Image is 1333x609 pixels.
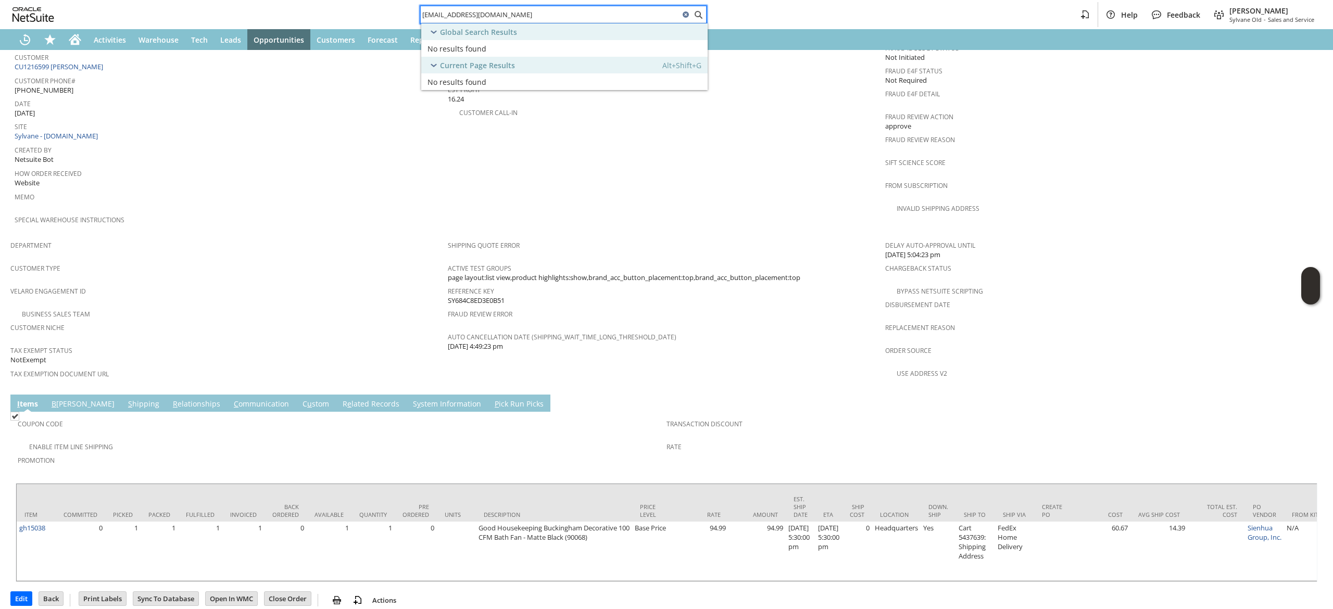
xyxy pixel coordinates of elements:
[395,522,437,581] td: 0
[885,75,927,85] span: Not Required
[15,122,27,131] a: Site
[10,264,60,273] a: Customer Type
[94,35,126,45] span: Activities
[18,456,55,465] a: Promotion
[87,29,132,50] a: Activities
[410,35,438,45] span: Reports
[928,503,948,518] div: Down. Ship
[10,323,65,332] a: Customer Niche
[310,29,361,50] a: Customers
[347,399,351,409] span: e
[29,442,113,451] a: Enable Item Line Shipping
[10,370,109,378] a: Tax Exemption Document URL
[448,296,505,306] span: SY684C8ED3E0B51
[995,522,1034,581] td: FedEx Home Delivery
[10,355,46,365] span: NotExempt
[185,29,214,50] a: Tech
[404,29,445,50] a: Reports
[15,108,35,118] span: [DATE]
[15,155,54,164] span: Netsuite Bot
[448,341,503,351] span: [DATE] 4:49:23 pm
[351,594,364,606] img: add-record.svg
[69,33,81,46] svg: Home
[1301,286,1320,305] span: Oracle Guided Learning Widget. To move around, please hold and drag
[368,35,398,45] span: Forecast
[823,511,834,518] div: ETA
[885,112,953,121] a: Fraud Review Action
[640,503,663,518] div: Price Level
[230,511,257,518] div: Invoiced
[666,420,743,428] a: Transaction Discount
[1073,522,1130,581] td: 60.67
[18,420,63,428] a: Coupon Code
[1003,511,1026,518] div: Ship Via
[15,99,31,108] a: Date
[1138,511,1180,518] div: Avg Ship Cost
[214,29,247,50] a: Leads
[885,67,942,75] a: Fraud E4F Status
[10,412,19,421] img: Checked
[736,511,778,518] div: Amount
[476,522,632,581] td: Good Housekeeping Buckingham Decorative 100 CFM Bath Fan - Matte Black (90068)
[128,399,132,409] span: S
[897,204,979,213] a: Invalid Shipping Address
[1130,522,1188,581] td: 14.39
[15,77,76,85] a: Customer Phone#
[265,522,307,581] td: 0
[17,399,20,409] span: I
[44,33,56,46] svg: Shortcuts
[173,399,178,409] span: R
[850,503,864,518] div: Ship Cost
[448,264,511,273] a: Active Test Groups
[410,399,484,410] a: System Information
[186,511,215,518] div: Fulfilled
[1264,16,1266,23] span: -
[170,399,223,410] a: Relationships
[492,399,546,410] a: Pick Run Picks
[880,511,913,518] div: Location
[62,29,87,50] a: Home
[254,35,304,45] span: Opportunities
[125,399,162,410] a: Shipping
[885,250,940,260] span: [DATE] 5:04:23 pm
[421,73,708,90] a: No results found
[1248,523,1281,542] a: Sienhua Group, Inc.
[265,592,311,605] input: Close Order
[448,273,800,283] span: page layout:list view,product highlights:show,brand_acc_button_placement:top,brand_acc_button_pla...
[403,503,429,518] div: Pre Ordered
[1196,503,1237,518] div: Total Est. Cost
[231,399,292,410] a: Communication
[15,53,48,62] a: Customer
[359,511,387,518] div: Quantity
[921,522,956,581] td: Yes
[448,241,520,250] a: Shipping Quote Error
[15,62,106,71] a: CU1216599 [PERSON_NAME]
[340,399,402,410] a: Related Records
[1042,503,1065,518] div: Create PO
[361,29,404,50] a: Forecast
[19,523,45,532] a: gh15038
[15,146,52,155] a: Created By
[191,35,208,45] span: Tech
[872,522,921,581] td: Headquarters
[206,592,257,605] input: Open In WMC
[421,8,680,21] input: Search
[351,522,395,581] td: 1
[19,33,31,46] svg: Recent Records
[885,241,975,250] a: Delay Auto-Approval Until
[368,595,400,605] a: Actions
[1229,6,1314,16] span: [PERSON_NAME]
[484,511,624,518] div: Description
[141,522,178,581] td: 1
[885,121,911,131] span: approve
[794,495,808,518] div: Est. Ship Date
[15,169,82,178] a: How Order Received
[448,287,494,296] a: Reference Key
[671,522,728,581] td: 94.99
[897,369,947,378] a: Use Address V2
[632,522,671,581] td: Base Price
[105,522,141,581] td: 1
[417,399,421,409] span: y
[1253,503,1276,518] div: PO Vendor
[24,511,48,518] div: Item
